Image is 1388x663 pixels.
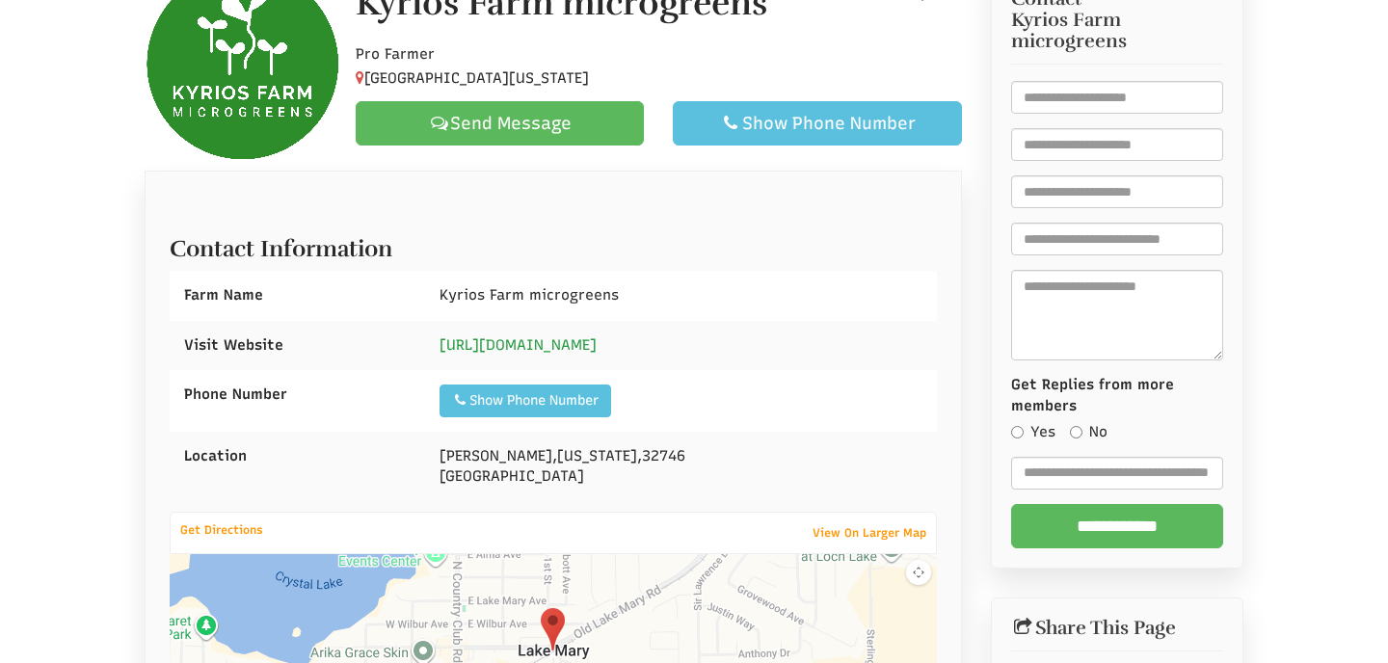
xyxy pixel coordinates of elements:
[171,518,273,542] a: Get Directions
[356,101,644,146] a: Send Message
[356,45,435,63] span: Pro Farmer
[642,447,685,464] span: 32746
[425,432,936,502] div: , , [GEOGRAPHIC_DATA]
[170,432,425,481] div: Location
[1011,426,1024,438] input: Yes
[803,519,936,546] a: View On Larger Map
[689,112,945,135] div: Show Phone Number
[440,336,597,354] a: [URL][DOMAIN_NAME]
[170,370,425,419] div: Phone Number
[145,171,962,172] ul: Profile Tabs
[356,69,589,87] span: [GEOGRAPHIC_DATA][US_STATE]
[170,321,425,370] div: Visit Website
[1011,375,1224,416] label: Get Replies from more members
[906,560,931,585] button: Map camera controls
[440,447,552,464] span: [PERSON_NAME]
[1070,422,1108,442] label: No
[1011,10,1224,52] span: Kyrios Farm microgreens
[440,286,619,304] span: Kyrios Farm microgreens
[452,391,599,411] div: Show Phone Number
[170,226,937,261] h2: Contact Information
[557,447,637,464] span: [US_STATE]
[1011,422,1055,442] label: Yes
[1011,618,1224,639] h2: Share This Page
[170,271,425,320] div: Farm Name
[1070,426,1082,438] input: No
